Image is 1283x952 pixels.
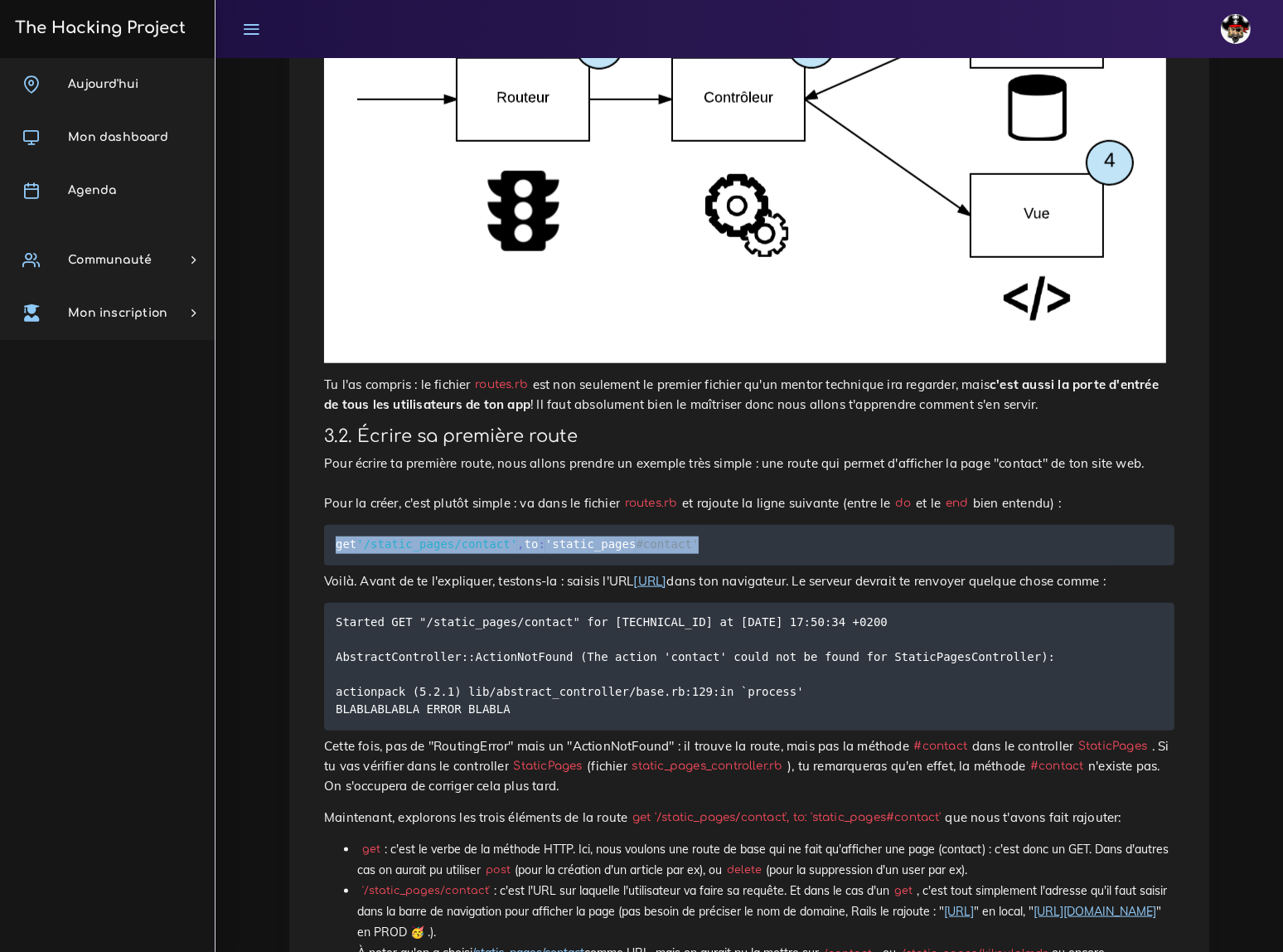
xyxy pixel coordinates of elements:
[324,375,1174,415] p: Tu l'as compris : le fichier est non seulement le premier fichier qu'un mentor technique ira rega...
[336,614,1055,719] code: Started GET "/static_pages/contact" for [TECHNICAL_ID] at [DATE] 17:50:34 +0200 AbstractControlle...
[68,307,167,319] span: Mon inscription
[627,758,787,775] code: static_pages_controller.rb
[357,883,494,900] code: '/static_pages/contact'
[909,738,972,755] code: #contact
[357,839,1174,881] li: : c'est le verbe de la méthode HTTP. Ici, nous voulons une route de base qui ne fait qu'afficher ...
[633,573,666,589] a: [URL]
[68,131,168,143] span: Mon dashboard
[68,78,138,90] span: Aujourd'hui
[324,426,1174,447] h3: 3.2. Écrire sa première route
[627,809,945,827] code: get '/static_pages/contact', to: 'static_pages#contact'
[509,758,587,775] code: StaticPages
[324,454,1174,513] p: Pour écrire ta première route, nous allons prendre un exemple très simple : une route qui permet ...
[10,19,186,37] h3: The Hacking Project
[324,808,1174,828] p: Maintenant, explorons les trois éléments de la route que nous t'avons fait rajouter:
[1073,738,1151,755] code: StaticPages
[517,538,524,551] span: ,
[636,538,699,551] span: #contact'
[620,495,682,512] code: routes.rb
[324,736,1174,796] p: Cette fois, pas de "RoutingError" mais un "ActionNotFound" : il trouve la route, mais pas la méth...
[68,254,152,266] span: Communauté
[941,495,973,512] code: end
[357,842,385,858] code: get
[538,538,545,551] span: :
[891,495,917,512] code: do
[1025,758,1088,775] code: #contact
[68,184,116,197] span: Agenda
[1034,904,1156,919] a: [URL][DOMAIN_NAME]
[944,904,974,919] a: [URL]
[722,862,766,879] code: delete
[481,862,515,879] code: post
[356,538,517,551] span: '/static_pages/contact'
[1221,14,1251,44] img: avatar
[889,883,917,900] code: get
[324,571,1174,591] p: Voilà. Avant de te l'expliquer, testons-la : saisis l'URL dans ton navigateur. Le serveur devrait...
[336,536,704,554] code: get to 'static_pages
[471,376,533,394] code: routes.rb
